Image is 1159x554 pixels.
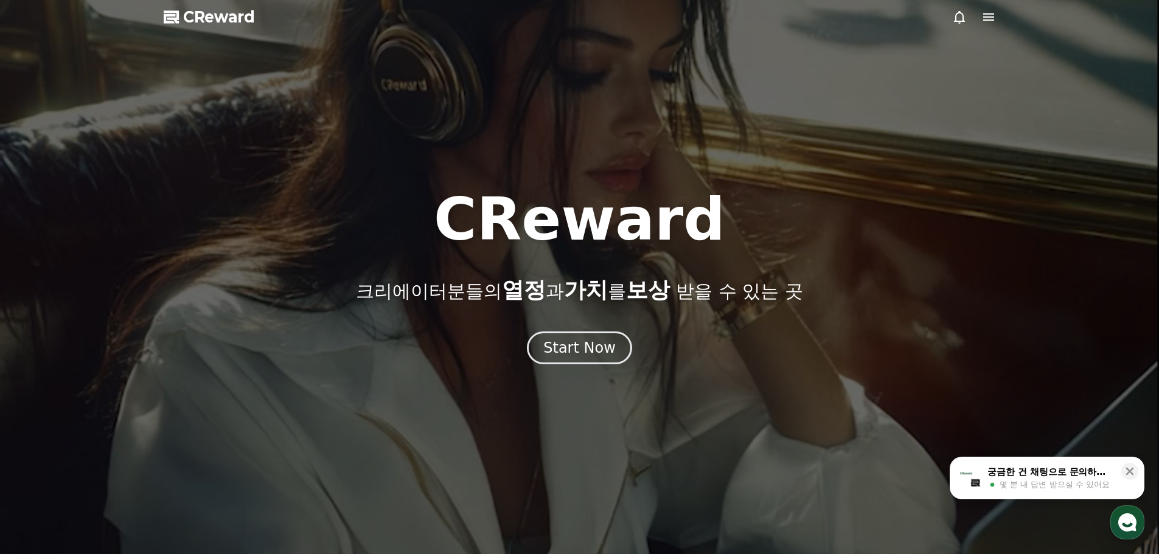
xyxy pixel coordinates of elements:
span: 열정 [502,277,546,302]
p: 크리에이터분들의 과 를 받을 수 있는 곳 [356,278,802,302]
button: Start Now [527,331,632,364]
span: 가치 [564,277,608,302]
span: CReward [183,7,255,27]
h1: CReward [434,190,725,249]
a: Start Now [527,344,632,355]
a: CReward [164,7,255,27]
span: 보상 [626,277,670,302]
div: Start Now [543,338,616,358]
